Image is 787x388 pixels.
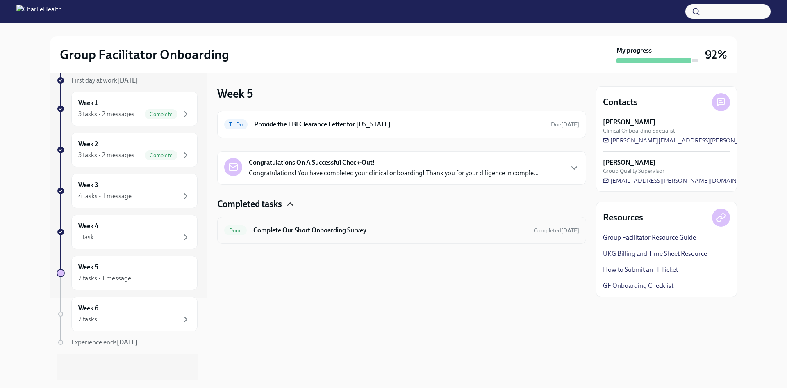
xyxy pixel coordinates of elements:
[57,174,198,208] a: Week 34 tasks • 1 message
[224,227,247,234] span: Done
[78,304,98,313] h6: Week 6
[561,227,579,234] strong: [DATE]
[249,158,375,167] strong: Congratulations On A Successful Check-Out!
[603,167,664,175] span: Group Quality Supervisor
[78,192,132,201] div: 4 tasks • 1 message
[78,263,98,272] h6: Week 5
[78,233,94,242] div: 1 task
[145,111,177,117] span: Complete
[78,315,97,324] div: 2 tasks
[224,224,579,237] a: DoneComplete Our Short Onboarding SurveyCompleted[DATE]
[57,133,198,167] a: Week 23 tasks • 2 messagesComplete
[217,198,282,210] h4: Completed tasks
[78,181,98,190] h6: Week 3
[78,140,98,149] h6: Week 2
[603,249,707,258] a: UKG Billing and Time Sheet Resource
[603,177,760,185] a: [EMAIL_ADDRESS][PERSON_NAME][DOMAIN_NAME]
[217,86,253,101] h3: Week 5
[551,121,579,129] span: September 23rd, 2025 10:00
[57,215,198,249] a: Week 41 task
[603,211,643,224] h4: Resources
[534,227,579,234] span: September 18th, 2025 15:25
[78,274,131,283] div: 2 tasks • 1 message
[117,338,138,346] strong: [DATE]
[561,121,579,128] strong: [DATE]
[603,96,638,108] h4: Contacts
[603,118,655,127] strong: [PERSON_NAME]
[253,226,527,235] h6: Complete Our Short Onboarding Survey
[224,122,248,128] span: To Do
[78,99,98,108] h6: Week 1
[60,46,229,63] h2: Group Facilitator Onboarding
[78,151,134,160] div: 3 tasks • 2 messages
[145,152,177,158] span: Complete
[603,127,675,135] span: Clinical Onboarding Specialist
[78,110,134,119] div: 3 tasks • 2 messages
[16,5,62,18] img: CharlieHealth
[616,46,652,55] strong: My progress
[224,118,579,131] a: To DoProvide the FBI Clearance Letter for [US_STATE]Due[DATE]
[71,338,138,346] span: Experience ends
[603,281,673,290] a: GF Onboarding Checklist
[551,121,579,128] span: Due
[57,297,198,331] a: Week 62 tasks
[603,158,655,167] strong: [PERSON_NAME]
[57,256,198,290] a: Week 52 tasks • 1 message
[603,233,696,242] a: Group Facilitator Resource Guide
[249,169,539,178] p: Congratulations! You have completed your clinical onboarding! Thank you for your diligence in com...
[217,198,586,210] div: Completed tasks
[71,76,138,84] span: First day at work
[57,76,198,85] a: First day at work[DATE]
[534,227,579,234] span: Completed
[705,47,727,62] h3: 92%
[117,76,138,84] strong: [DATE]
[78,222,98,231] h6: Week 4
[57,92,198,126] a: Week 13 tasks • 2 messagesComplete
[603,265,678,274] a: How to Submit an IT Ticket
[254,120,544,129] h6: Provide the FBI Clearance Letter for [US_STATE]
